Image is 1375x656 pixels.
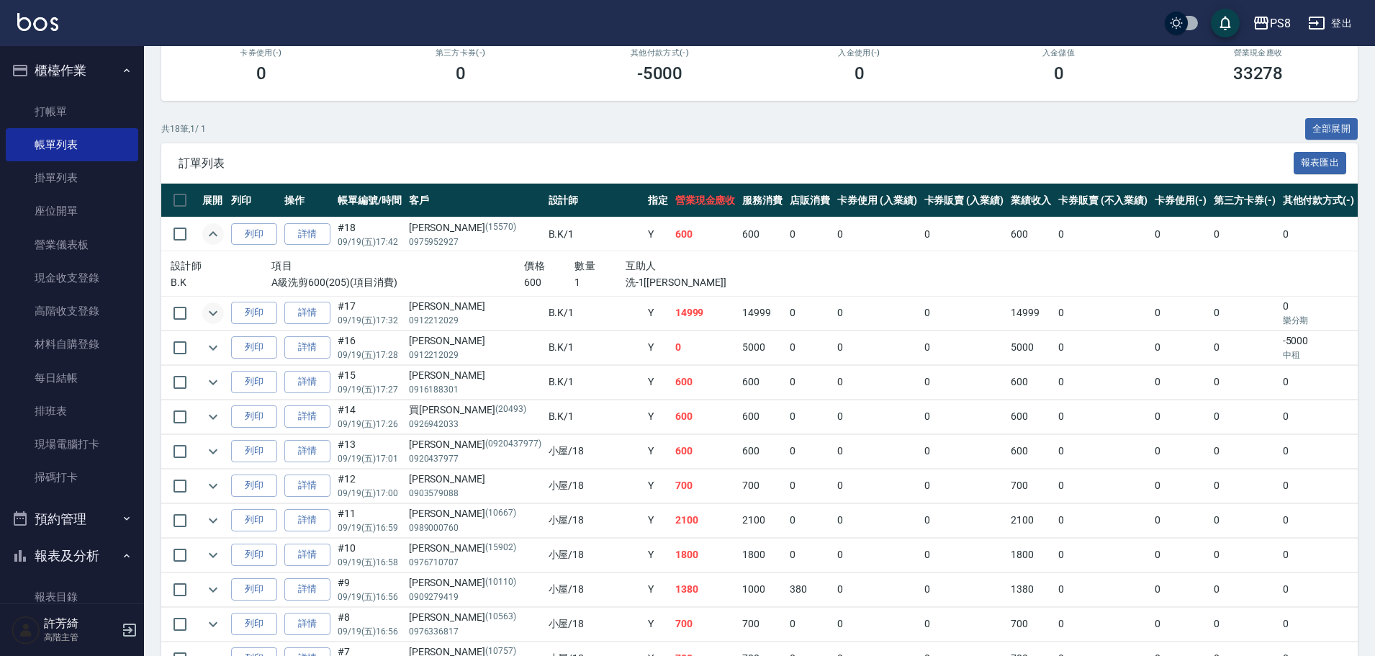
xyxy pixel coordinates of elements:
[1055,331,1151,364] td: 0
[6,395,138,428] a: 排班表
[672,572,739,606] td: 1380
[921,296,1008,330] td: 0
[672,217,739,251] td: 600
[545,572,644,606] td: 小屋 /18
[1279,331,1358,364] td: -5000
[409,403,541,418] div: 買[PERSON_NAME]
[161,122,206,135] p: 共 18 筆, 1 / 1
[409,521,541,534] p: 0989000760
[179,48,343,58] h2: 卡券使用(-)
[6,580,138,614] a: 報表目錄
[1151,184,1210,217] th: 卡券使用(-)
[545,331,644,364] td: B.K /1
[1007,331,1055,364] td: 5000
[409,625,541,638] p: 0976336817
[672,400,739,433] td: 600
[672,296,739,330] td: 14999
[577,48,742,58] h2: 其他付款方式(-)
[334,503,405,537] td: #11
[1055,469,1151,503] td: 0
[1210,296,1279,330] td: 0
[1007,184,1055,217] th: 業績收入
[545,538,644,572] td: 小屋 /18
[834,184,921,217] th: 卡券使用 (入業績)
[6,428,138,461] a: 現場電腦打卡
[1151,538,1210,572] td: 0
[834,400,921,433] td: 0
[409,575,541,590] div: [PERSON_NAME]
[1279,434,1358,468] td: 0
[202,579,224,601] button: expand row
[409,472,541,487] div: [PERSON_NAME]
[834,296,921,330] td: 0
[284,613,330,635] a: 詳情
[1279,469,1358,503] td: 0
[6,537,138,575] button: 報表及分析
[739,217,786,251] td: 600
[1210,365,1279,399] td: 0
[644,365,672,399] td: Y
[338,383,402,396] p: 09/19 (五) 17:27
[545,434,644,468] td: 小屋 /18
[1210,400,1279,433] td: 0
[271,275,524,290] p: A級洗剪600(205)(項目消費)
[202,302,224,324] button: expand row
[44,631,117,644] p: 高階主管
[409,299,541,314] div: [PERSON_NAME]
[545,607,644,641] td: 小屋 /18
[1151,296,1210,330] td: 0
[739,607,786,641] td: 700
[786,331,834,364] td: 0
[171,275,271,290] p: B.K
[545,400,644,433] td: B.K /1
[644,538,672,572] td: Y
[6,500,138,538] button: 預約管理
[921,400,1008,433] td: 0
[545,217,644,251] td: B.K /1
[495,403,526,418] p: (20493)
[231,223,277,246] button: 列印
[545,184,644,217] th: 設計師
[786,572,834,606] td: 380
[409,349,541,361] p: 0912212029
[644,296,672,330] td: Y
[1211,9,1240,37] button: save
[786,607,834,641] td: 0
[1279,217,1358,251] td: 0
[1007,296,1055,330] td: 14999
[921,538,1008,572] td: 0
[231,613,277,635] button: 列印
[739,296,786,330] td: 14999
[626,275,777,290] p: 洗-1[[PERSON_NAME]]
[6,95,138,128] a: 打帳單
[834,503,921,537] td: 0
[1270,14,1291,32] div: PS8
[409,452,541,465] p: 0920437977
[644,331,672,364] td: Y
[409,235,541,248] p: 0975952927
[284,223,330,246] a: 詳情
[1279,607,1358,641] td: 0
[921,607,1008,641] td: 0
[227,184,281,217] th: 列印
[231,578,277,601] button: 列印
[171,260,202,271] span: 設計師
[456,63,466,84] h3: 0
[921,365,1008,399] td: 0
[202,337,224,359] button: expand row
[284,544,330,566] a: 詳情
[855,63,865,84] h3: 0
[786,503,834,537] td: 0
[644,572,672,606] td: Y
[1151,469,1210,503] td: 0
[786,400,834,433] td: 0
[1151,607,1210,641] td: 0
[409,220,541,235] div: [PERSON_NAME]
[644,607,672,641] td: Y
[1279,296,1358,330] td: 0
[6,228,138,261] a: 營業儀表板
[777,48,942,58] h2: 入金使用(-)
[1305,118,1358,140] button: 全部展開
[202,475,224,497] button: expand row
[524,275,574,290] p: 600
